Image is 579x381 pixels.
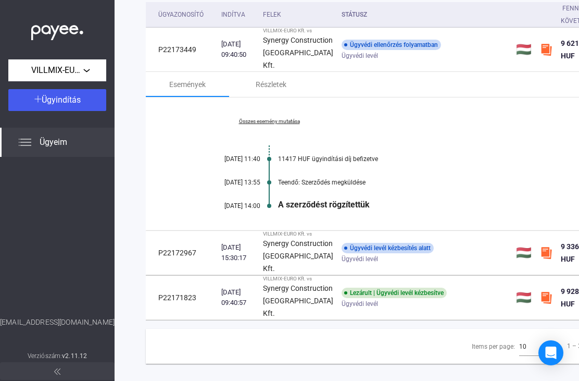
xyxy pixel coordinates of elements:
[263,8,333,21] div: Felek
[146,28,217,72] td: P22173449
[263,284,333,317] strong: Synergy Construction [GEOGRAPHIC_DATA] Kft.
[169,78,206,91] div: Események
[263,231,333,237] div: VILLMIX-EURO Kft. vs
[263,36,333,69] strong: Synergy Construction [GEOGRAPHIC_DATA] Kft.
[8,59,106,81] button: VILLMIX-EURO Kft.
[342,298,378,310] span: Ügyvédi levél
[519,340,548,352] mat-select: Items per page:
[198,202,260,210] div: [DATE] 14:00
[342,253,378,265] span: Ügyvédi levél
[512,231,536,275] td: 🇭🇺
[540,291,552,304] img: szamlazzhu-mini
[263,239,333,273] strong: Synergy Construction [GEOGRAPHIC_DATA] Kft.
[146,231,217,275] td: P22172967
[31,19,83,41] img: white-payee-white-dot.svg
[31,64,83,77] span: VILLMIX-EURO Kft.
[221,8,245,21] div: Indítva
[342,50,378,62] span: Ügyvédi levél
[19,136,31,149] img: list.svg
[146,276,217,320] td: P22171823
[342,40,441,50] div: Ügyvédi ellenőrzés folyamatban
[158,8,204,21] div: Ügyazonosító
[540,247,552,259] img: szamlazzhu-mini
[337,2,512,28] th: Státusz
[263,276,333,282] div: VILLMIX-EURO Kft. vs
[540,43,552,56] img: szamlazzhu-mini
[54,368,60,375] img: arrow-double-left-grey.svg
[263,28,333,34] div: VILLMIX-EURO Kft. vs
[158,8,213,21] div: Ügyazonosító
[34,95,42,103] img: plus-white.svg
[342,288,447,298] div: Lezárult | Ügyvédi levél kézbesítve
[256,78,286,91] div: Részletek
[538,340,563,365] div: Open Intercom Messenger
[472,340,515,353] div: Items per page:
[221,287,255,308] div: [DATE] 09:40:57
[512,276,536,320] td: 🇭🇺
[263,8,281,21] div: Felek
[8,89,106,111] button: Ügyindítás
[221,242,255,263] div: [DATE] 15:30:17
[512,28,536,72] td: 🇭🇺
[198,155,260,163] div: [DATE] 11:40
[221,39,255,60] div: [DATE] 09:40:50
[42,95,81,105] span: Ügyindítás
[198,118,341,125] a: Összes esemény mutatása
[40,136,67,149] span: Ügyeim
[342,243,434,253] div: Ügyvédi levél kézbesítés alatt
[198,179,260,186] div: [DATE] 13:55
[221,8,255,21] div: Indítva
[62,352,87,360] strong: v2.11.12
[519,343,526,350] span: 10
